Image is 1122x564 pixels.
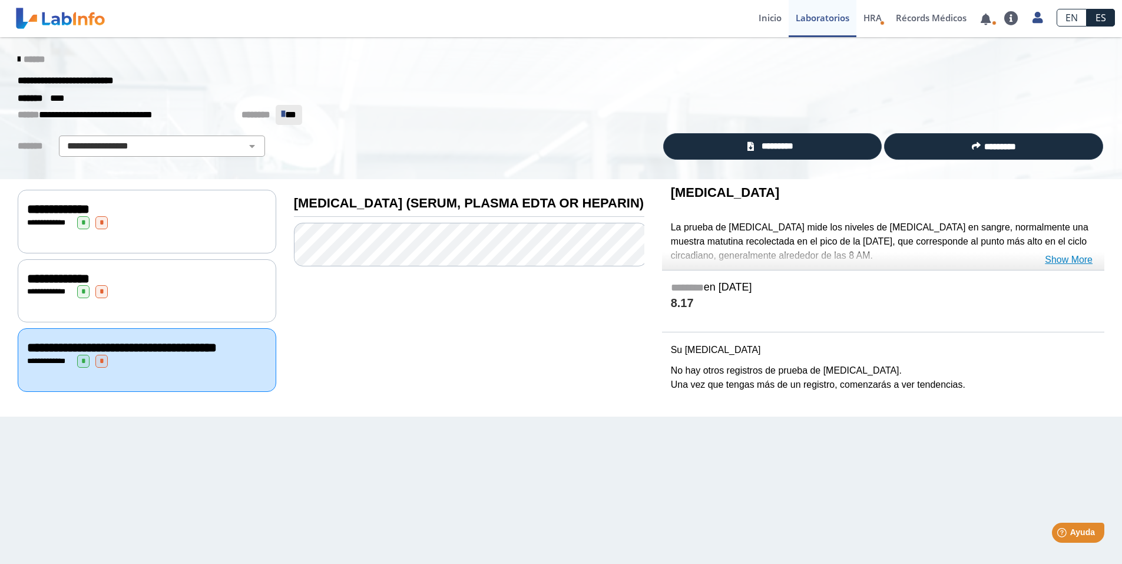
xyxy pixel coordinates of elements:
p: Su [MEDICAL_DATA] [671,343,1095,357]
p: La prueba de [MEDICAL_DATA] mide los niveles de [MEDICAL_DATA] en sangre, normalmente una muestra... [671,220,1095,263]
p: No hay otros registros de prueba de [MEDICAL_DATA]. Una vez que tengas más de un registro, comenz... [671,364,1095,392]
iframe: Help widget launcher [1017,518,1109,551]
a: EN [1057,9,1087,27]
h5: en [DATE] [671,281,1095,295]
b: [MEDICAL_DATA] (SERUM, PLASMA EDTA OR HEPARIN) [294,196,644,210]
a: Show More [1045,253,1093,267]
a: ES [1087,9,1115,27]
h4: 8.17 [671,296,1095,311]
span: HRA [863,12,882,24]
b: [MEDICAL_DATA] [671,185,780,200]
